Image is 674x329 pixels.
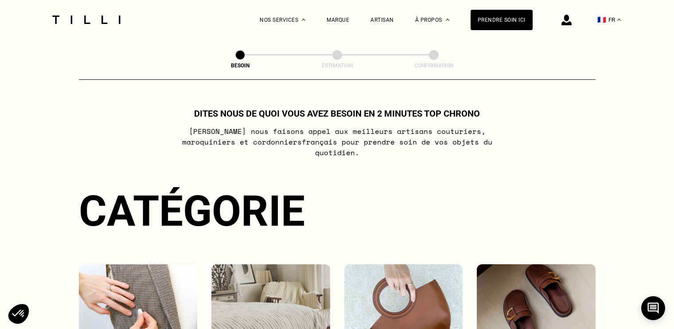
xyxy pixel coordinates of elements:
[194,108,480,119] h1: Dites nous de quoi vous avez besoin en 2 minutes top chrono
[302,19,305,21] img: Menu déroulant
[390,63,478,69] div: Confirmation
[196,63,284,69] div: Besoin
[561,15,572,25] img: icône connexion
[471,10,533,30] a: Prendre soin ici
[49,16,124,24] img: Logo du service de couturière Tilli
[327,17,349,23] a: Marque
[597,16,606,24] span: 🇫🇷
[370,17,394,23] a: Artisan
[293,63,382,69] div: Estimation
[617,19,621,21] img: menu déroulant
[446,19,449,21] img: Menu déroulant à propos
[161,126,513,158] p: [PERSON_NAME] nous faisons appel aux meilleurs artisans couturiers , maroquiniers et cordonniers ...
[79,186,596,236] div: Catégorie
